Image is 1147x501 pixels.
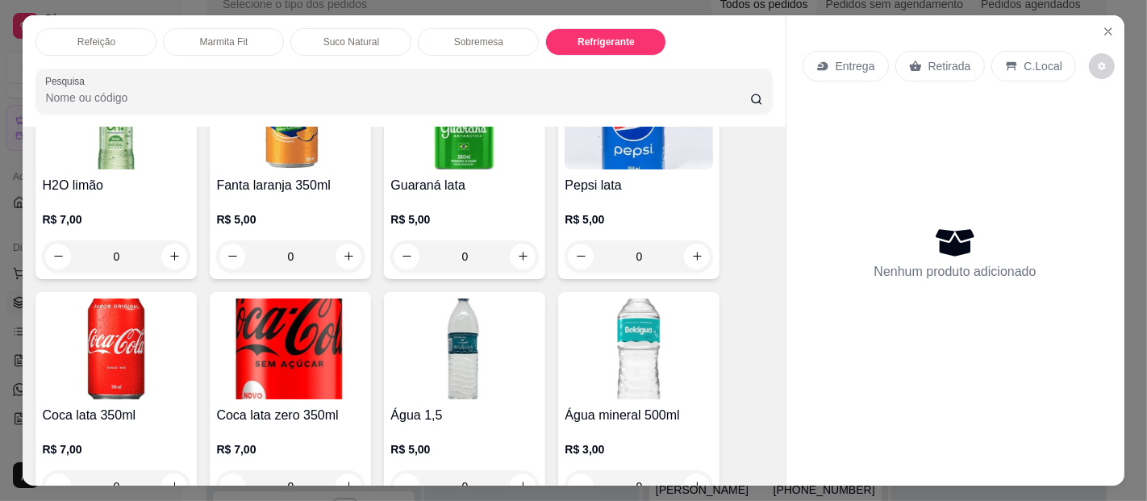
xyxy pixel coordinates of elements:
[684,244,710,269] button: increase-product-quantity
[216,441,365,457] p: R$ 7,00
[390,299,539,399] img: product-image
[216,299,365,399] img: product-image
[216,406,365,425] h4: Coca lata zero 350ml
[1095,19,1121,44] button: Close
[45,474,71,499] button: decrease-product-quantity
[565,299,713,399] img: product-image
[219,474,245,499] button: decrease-product-quantity
[510,474,536,499] button: increase-product-quantity
[565,176,713,195] h4: Pepsi lata
[77,35,115,48] p: Refeição
[219,244,245,269] button: decrease-product-quantity
[45,90,749,106] input: Pesquisa
[565,211,713,228] p: R$ 5,00
[928,58,971,74] p: Retirada
[161,474,187,499] button: increase-product-quantity
[216,176,365,195] h4: Fanta laranja 350ml
[216,211,365,228] p: R$ 5,00
[390,441,539,457] p: R$ 5,00
[161,244,187,269] button: increase-product-quantity
[390,176,539,195] h4: Guaraná lata
[684,474,710,499] button: increase-product-quantity
[578,35,635,48] p: Refrigerante
[568,244,594,269] button: decrease-product-quantity
[42,406,190,425] h4: Coca lata 350ml
[394,244,419,269] button: decrease-product-quantity
[336,244,361,269] button: increase-product-quantity
[42,176,190,195] h4: H2O limão
[390,211,539,228] p: R$ 5,00
[565,406,713,425] h4: Água mineral 500ml
[199,35,248,48] p: Marmita Fit
[510,244,536,269] button: increase-product-quantity
[836,58,875,74] p: Entrega
[565,441,713,457] p: R$ 3,00
[1024,58,1062,74] p: C.Local
[45,244,71,269] button: decrease-product-quantity
[1089,53,1115,79] button: decrease-product-quantity
[42,441,190,457] p: R$ 7,00
[874,262,1036,282] p: Nenhum produto adicionado
[42,211,190,228] p: R$ 7,00
[394,474,419,499] button: decrease-product-quantity
[323,35,379,48] p: Suco Natural
[568,474,594,499] button: decrease-product-quantity
[454,35,503,48] p: Sobremesa
[336,474,361,499] button: increase-product-quantity
[390,406,539,425] h4: Água 1,5
[45,74,90,88] label: Pesquisa
[42,299,190,399] img: product-image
